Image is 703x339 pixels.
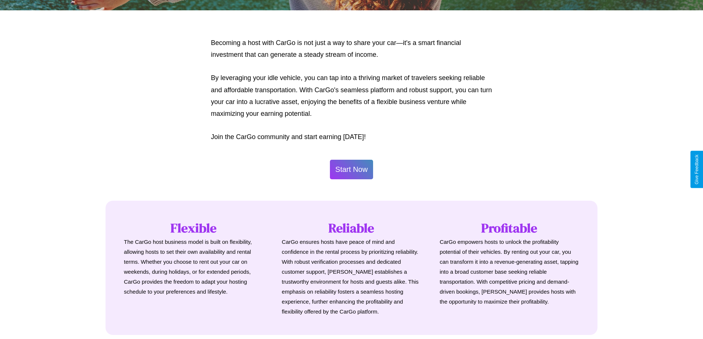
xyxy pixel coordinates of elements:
h1: Profitable [440,219,579,237]
p: Becoming a host with CarGo is not just a way to share your car—it's a smart financial investment ... [211,37,492,61]
p: CarGo ensures hosts have peace of mind and confidence in the rental process by prioritizing relia... [282,237,421,316]
p: Join the CarGo community and start earning [DATE]! [211,131,492,143]
button: Start Now [330,160,373,179]
p: The CarGo host business model is built on flexibility, allowing hosts to set their own availabili... [124,237,263,297]
p: By leveraging your idle vehicle, you can tap into a thriving market of travelers seeking reliable... [211,72,492,120]
h1: Reliable [282,219,421,237]
div: Give Feedback [694,155,699,184]
p: CarGo empowers hosts to unlock the profitability potential of their vehicles. By renting out your... [440,237,579,307]
h1: Flexible [124,219,263,237]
